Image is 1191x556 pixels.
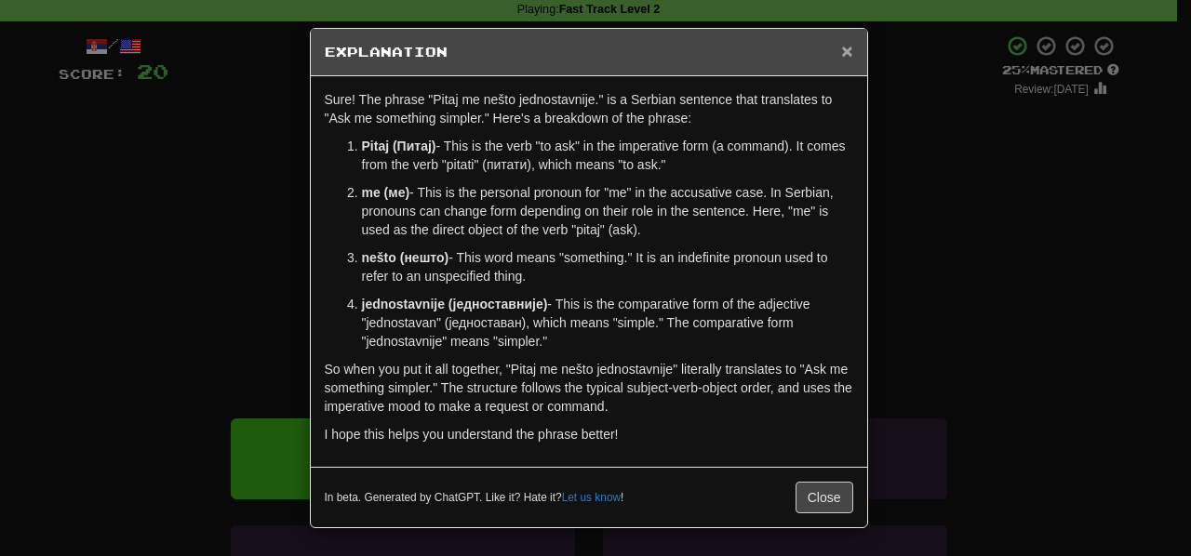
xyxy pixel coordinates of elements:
[362,137,853,174] p: - This is the verb "to ask" in the imperative form (a command). It comes from the verb "pitati" (...
[796,482,853,513] button: Close
[325,360,853,416] p: So when you put it all together, "Pitaj me nešto jednostavnije" literally translates to "Ask me s...
[362,185,410,200] strong: me (ме)
[362,295,853,351] p: - This is the comparative form of the adjective "jednostavan" (једноставан), which means "simple....
[325,43,853,61] h5: Explanation
[562,491,621,504] a: Let us know
[325,90,853,127] p: Sure! The phrase "Pitaj me nešto jednostavnije." is a Serbian sentence that translates to "Ask me...
[325,490,624,506] small: In beta. Generated by ChatGPT. Like it? Hate it? !
[325,425,853,443] p: I hope this helps you understand the phrase better!
[362,248,853,285] p: - This word means "something." It is an indefinite pronoun used to refer to an unspecified thing.
[362,139,436,153] strong: Pitaj (Питај)
[841,40,852,61] span: ×
[362,297,548,311] strong: jednostavnije (једноставније)
[362,183,853,239] p: - This is the personal pronoun for "me" in the accusative case. In Serbian, pronouns can change f...
[362,250,449,265] strong: nešto (нешто)
[841,41,852,60] button: Close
